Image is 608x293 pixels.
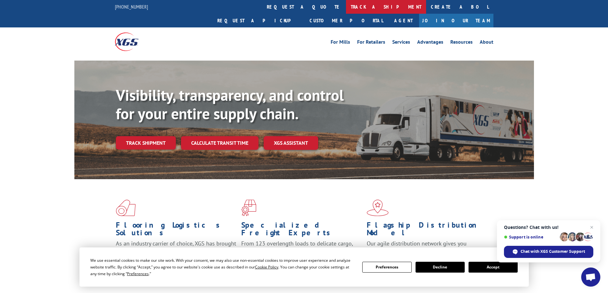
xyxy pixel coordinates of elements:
img: xgs-icon-flagship-distribution-model-red [367,200,389,216]
button: Accept [469,262,518,273]
a: XGS ASSISTANT [264,136,318,150]
img: xgs-icon-focused-on-flooring-red [241,200,256,216]
a: Calculate transit time [181,136,259,150]
a: Request a pickup [213,14,305,27]
a: Services [392,40,410,47]
a: For Mills [331,40,350,47]
h1: Specialized Freight Experts [241,221,362,240]
span: Cookie Policy [255,264,278,270]
p: From 123 overlength loads to delicate cargo, our experienced staff knows the best way to move you... [241,240,362,268]
a: Resources [450,40,473,47]
h1: Flooring Logistics Solutions [116,221,236,240]
span: Chat with XGS Customer Support [504,246,593,258]
a: For Retailers [357,40,385,47]
a: [PHONE_NUMBER] [115,4,148,10]
button: Preferences [362,262,411,273]
div: We use essential cookies to make our site work. With your consent, we may also use non-essential ... [90,257,355,277]
span: Chat with XGS Customer Support [521,249,585,254]
img: xgs-icon-total-supply-chain-intelligence-red [116,200,136,216]
span: Preferences [127,271,149,276]
span: Support is online [504,235,558,239]
a: Track shipment [116,136,176,150]
a: Join Our Team [419,14,493,27]
h1: Flagship Distribution Model [367,221,487,240]
b: Visibility, transparency, and control for your entire supply chain. [116,85,344,123]
a: Agent [388,14,419,27]
a: Open chat [581,267,600,287]
span: As an industry carrier of choice, XGS has brought innovation and dedication to flooring logistics... [116,240,236,262]
span: Our agile distribution network gives you nationwide inventory management on demand. [367,240,484,255]
span: Questions? Chat with us! [504,225,593,230]
a: About [480,40,493,47]
a: Customer Portal [305,14,388,27]
a: Advantages [417,40,443,47]
button: Decline [416,262,465,273]
div: Cookie Consent Prompt [79,247,529,287]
